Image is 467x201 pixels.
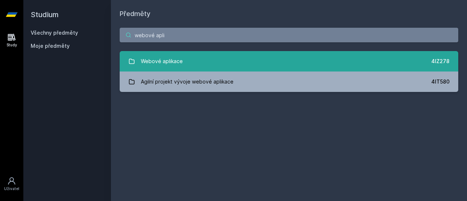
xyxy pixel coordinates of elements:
[120,51,458,71] a: Webové aplikace 4IZ278
[31,30,78,36] a: Všechny předměty
[431,58,449,65] div: 4IZ278
[1,29,22,51] a: Study
[431,78,449,85] div: 4IT580
[4,186,19,192] div: Uživatel
[120,71,458,92] a: Agilní projekt vývoje webové aplikace 4IT580
[7,42,17,48] div: Study
[1,173,22,195] a: Uživatel
[120,28,458,42] input: Název nebo ident předmětu…
[141,54,183,69] div: Webové aplikace
[120,9,458,19] h1: Předměty
[31,42,70,50] span: Moje předměty
[141,74,233,89] div: Agilní projekt vývoje webové aplikace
